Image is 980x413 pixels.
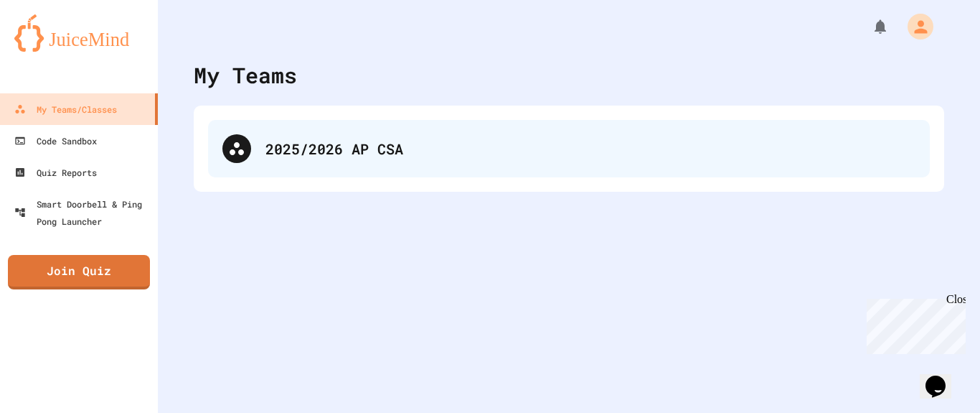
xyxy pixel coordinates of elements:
div: Quiz Reports [14,164,97,181]
img: logo-orange.svg [14,14,143,52]
div: My Account [892,10,937,43]
div: 2025/2026 AP CSA [265,138,915,159]
div: My Notifications [845,14,892,39]
div: My Teams/Classes [14,101,117,118]
div: Code Sandbox [14,132,97,149]
iframe: chat widget [920,356,966,399]
div: 2025/2026 AP CSA [208,120,930,177]
div: My Teams [194,59,297,91]
a: Join Quiz [8,255,150,289]
div: Chat with us now!Close [6,6,99,91]
iframe: chat widget [861,293,966,354]
div: Smart Doorbell & Ping Pong Launcher [14,195,152,230]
